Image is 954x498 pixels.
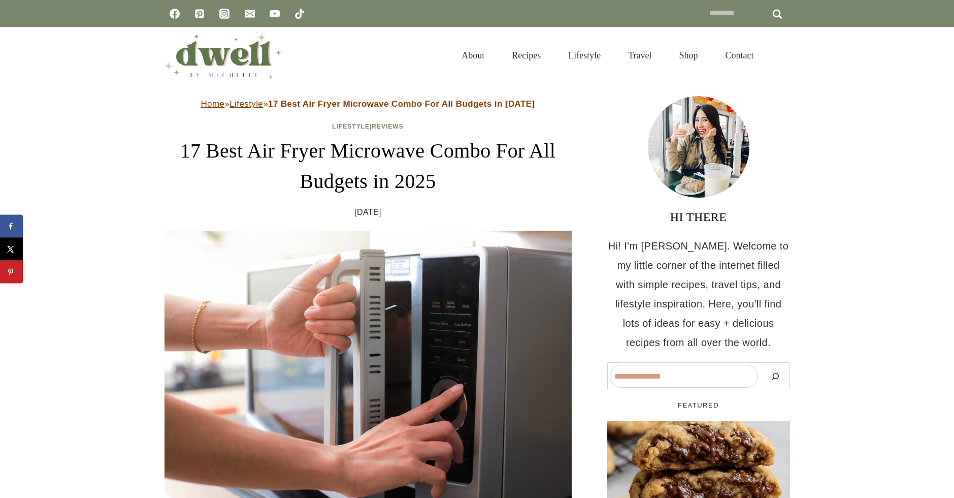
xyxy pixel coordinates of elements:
[268,99,535,109] strong: 17 Best Air Fryer Microwave Combo For All Budgets in [DATE]
[665,38,711,73] a: Shop
[448,38,498,73] a: About
[201,99,224,109] a: Home
[763,365,787,388] button: Search
[214,4,235,24] a: Instagram
[354,205,381,220] time: [DATE]
[165,136,572,197] h1: 17 Best Air Fryer Microwave Combo For All Budgets in 2025
[165,4,185,24] a: Facebook
[614,38,665,73] a: Travel
[498,38,554,73] a: Recipes
[332,123,403,130] span: |
[607,400,790,411] h5: FEATURED
[773,47,790,64] button: View Search Form
[448,38,767,73] nav: Primary Navigation
[240,4,260,24] a: Email
[189,4,210,24] a: Pinterest
[607,208,790,226] h3: HI THERE
[372,123,403,130] a: Reviews
[201,99,535,109] span: » »
[265,4,285,24] a: YouTube
[554,38,614,73] a: Lifestyle
[332,123,370,130] a: Lifestyle
[165,32,281,79] img: DWELL by michelle
[712,38,768,73] a: Contact
[229,99,263,109] a: Lifestyle
[607,236,790,352] p: Hi! I'm [PERSON_NAME]. Welcome to my little corner of the internet filled with simple recipes, tr...
[289,4,310,24] a: TikTok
